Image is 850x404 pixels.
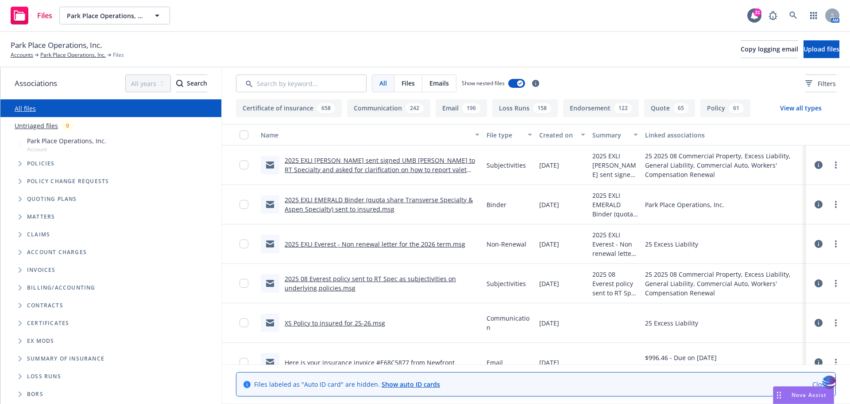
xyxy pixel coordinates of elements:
[7,3,56,28] a: Files
[818,79,836,88] span: Filters
[831,278,841,289] a: more
[261,130,470,140] div: Name
[563,99,639,117] button: Endorsement
[539,239,559,249] span: [DATE]
[27,250,87,255] span: Account charges
[402,78,415,88] span: Files
[285,275,456,292] a: 2025 08 Everest policy sent to RT Spec as subjectivities on underlying policies.msg
[773,387,784,404] div: Drag to move
[804,40,839,58] button: Upload files
[429,78,449,88] span: Emails
[40,51,106,59] a: Park Place Operations, Inc.
[240,130,248,139] input: Select all
[539,161,559,170] span: [DATE]
[753,8,761,16] div: 31
[831,239,841,249] a: more
[792,391,827,399] span: Nova Assist
[645,270,802,298] div: 25 2025 08 Commercial Property, Excess Liability, General Liability, Commercial Auto, Workers' Co...
[67,11,143,20] span: Park Place Operations, Inc.
[27,161,55,166] span: Policies
[487,279,526,288] span: Subjectivities
[487,200,506,209] span: Binder
[240,239,248,248] input: Toggle Row Selected
[614,103,632,113] div: 122
[240,318,248,327] input: Toggle Row Selected
[27,338,54,344] span: Ex Mods
[539,318,559,328] span: [DATE]
[285,319,385,327] a: XS Policy to insured for 25-26.msg
[462,103,480,113] div: 196
[645,200,724,209] div: Park Place Operations, Inc.
[317,103,335,113] div: 658
[645,318,698,328] div: 25 Excess Liability
[285,240,465,248] a: 2025 EXLI Everest - Non renewal letter for the 2026 term.msg
[27,214,55,220] span: Matters
[539,358,559,367] span: [DATE]
[741,45,798,53] span: Copy logging email
[176,75,207,92] div: Search
[592,151,638,179] span: 2025 EXLI [PERSON_NAME] sent signed UMB [PERSON_NAME] to RT Specialty and asked for clarification...
[285,196,473,213] a: 2025 EXLI EMERALD Binder (quota share Transverse Specialty & Aspen Specialty) sent to insured.msg
[533,103,551,113] div: 158
[27,196,77,202] span: Quoting plans
[347,99,430,117] button: Communication
[285,358,455,367] a: Here is your insurance invoice #E68C5877 from Newfront
[27,232,50,237] span: Claims
[236,75,367,92] input: Search by keyword...
[812,380,828,389] a: Close
[27,145,106,153] span: Account
[729,103,744,113] div: 61
[62,121,73,131] div: 9
[436,99,487,117] button: Email
[645,130,802,140] div: Linked associations
[831,199,841,210] a: more
[700,99,750,117] button: Policy
[805,75,836,92] button: Filters
[382,380,440,388] a: Show auto ID cards
[492,99,558,117] button: Loss Runs
[176,80,183,87] svg: Search
[592,130,629,140] div: Summary
[27,136,106,145] span: Park Place Operations, Inc.
[536,124,589,145] button: Created on
[804,45,839,53] span: Upload files
[27,285,96,290] span: Billing/Accounting
[27,356,104,361] span: Summary of insurance
[240,200,248,209] input: Toggle Row Selected
[462,79,505,87] span: Show nested files
[487,130,523,140] div: File type
[27,303,63,308] span: Contracts
[487,239,526,249] span: Non-Renewal
[240,161,248,169] input: Toggle Row Selected
[487,314,533,332] span: Communication
[483,124,536,145] button: File type
[15,78,57,89] span: Associations
[592,270,638,298] span: 2025 08 Everest policy sent to RT Spec as subjectivities on underlying policies
[592,191,638,219] span: 2025 EXLI EMERALD Binder (quota share Transverse Specialty & Aspen Specialty) sent to insured
[0,279,221,403] div: Folder Tree Example
[645,151,802,179] div: 25 2025 08 Commercial Property, Excess Liability, General Liability, Commercial Auto, Workers' Co...
[766,99,836,117] button: View all types
[113,51,124,59] span: Files
[644,99,695,117] button: Quote
[805,79,836,88] span: Filters
[673,103,688,113] div: 65
[15,104,36,113] a: All files
[240,279,248,288] input: Toggle Row Selected
[285,156,475,183] a: 2025 EXLI [PERSON_NAME] sent signed UMB [PERSON_NAME] to RT Specialty and asked for clarification...
[822,374,837,391] img: svg+xml;base64,PHN2ZyB3aWR0aD0iMzQiIGhlaWdodD0iMzQiIHZpZXdCb3g9IjAgMCAzNCAzNCIgZmlsbD0ibm9uZSIgeG...
[805,7,823,24] a: Switch app
[406,103,424,113] div: 242
[11,51,33,59] a: Accounts
[784,7,802,24] a: Search
[831,318,841,328] a: more
[764,7,782,24] a: Report a Bug
[59,7,170,24] button: Park Place Operations, Inc.
[539,279,559,288] span: [DATE]
[773,386,834,404] button: Nova Assist
[741,40,798,58] button: Copy logging email
[0,134,221,279] div: Tree Example
[487,358,503,367] span: Email
[645,239,698,249] div: 25 Excess Liability
[27,392,43,397] span: BORs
